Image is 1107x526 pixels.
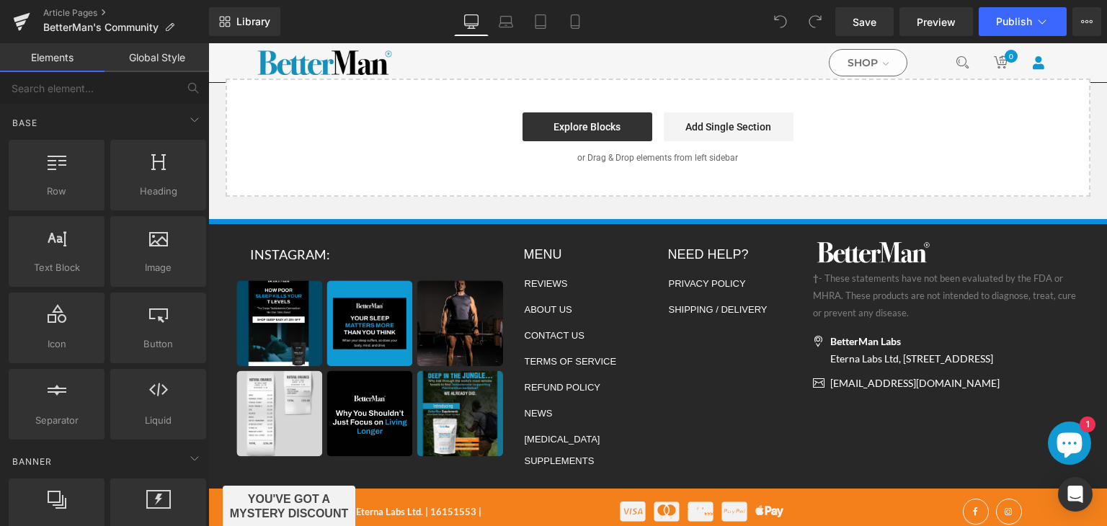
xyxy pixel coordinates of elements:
a: Tablet [523,7,558,36]
span: Liquid [115,413,202,428]
a: Mobile [558,7,592,36]
span: Library [236,15,270,28]
span: Heading [115,184,202,199]
span: BetterMan's Community [43,22,159,33]
span: Base [11,116,39,130]
span: Icon [13,336,100,352]
span: Separator [13,413,100,428]
inbox-online-store-chat: Shopify online store chat [835,378,887,425]
span: Preview [917,14,956,30]
span: Save [853,14,876,30]
div: Open Intercom Messenger [1058,477,1093,512]
span: Text Block [13,260,100,275]
span: Banner [11,455,53,468]
button: Undo [766,7,795,36]
a: Preview [899,7,973,36]
a: Explore Blocks [314,69,444,98]
p: or Drag & Drop elements from left sidebar [40,110,859,120]
button: Redo [801,7,830,36]
a: Article Pages [43,7,209,19]
span: Button [115,336,202,352]
span: Publish [996,16,1032,27]
a: New Library [209,7,280,36]
a: Desktop [454,7,489,36]
span: Image [115,260,202,275]
button: More [1072,7,1101,36]
button: Publish [979,7,1067,36]
a: Laptop [489,7,523,36]
a: Global Style [105,43,209,72]
span: Row [13,184,100,199]
a: Add Single Section [455,69,585,98]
